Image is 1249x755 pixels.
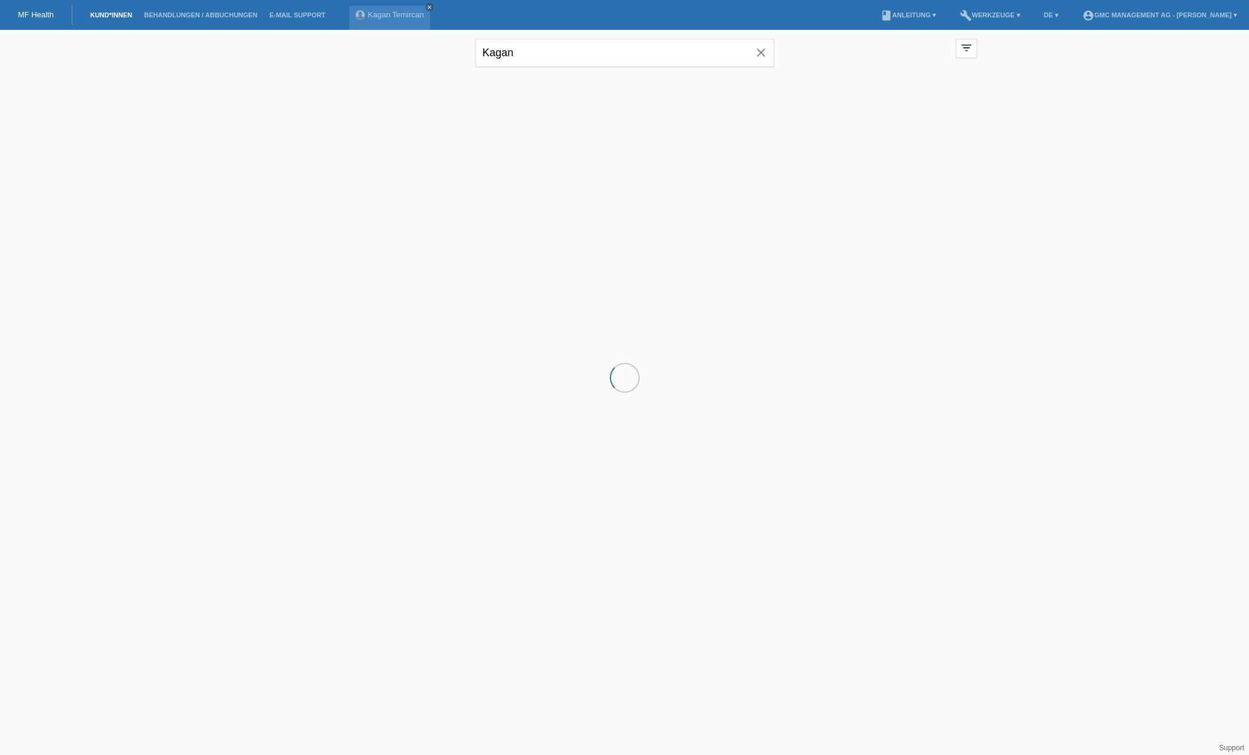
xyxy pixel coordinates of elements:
i: build [960,10,972,22]
a: bookAnleitung ▾ [874,11,942,19]
a: Kund*innen [84,11,138,19]
a: MF Health [18,10,54,19]
a: E-Mail Support [263,11,332,19]
a: Kagan Temircan [368,10,424,19]
i: book [880,10,892,22]
i: close [754,45,768,60]
a: DE ▾ [1038,11,1064,19]
input: Suche... [475,39,774,67]
i: close [426,4,432,10]
a: account_circleGMC Management AG - [PERSON_NAME] ▾ [1076,11,1243,19]
a: buildWerkzeuge ▾ [954,11,1026,19]
i: account_circle [1082,10,1094,22]
a: Behandlungen / Abbuchungen [138,11,263,19]
a: close [425,3,434,11]
i: filter_list [960,41,973,54]
a: Support [1219,744,1244,752]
